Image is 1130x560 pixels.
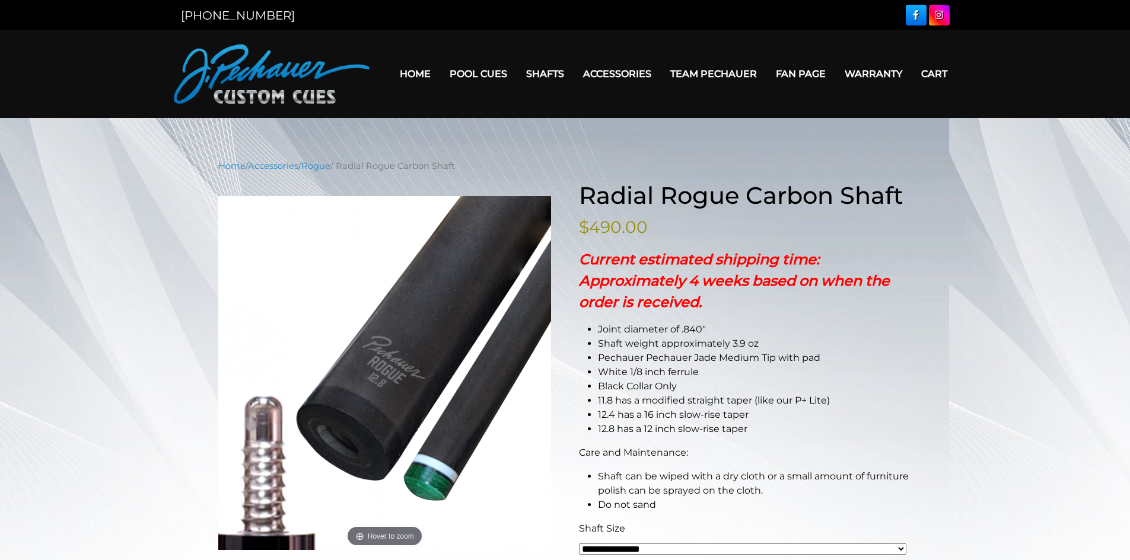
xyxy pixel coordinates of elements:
[598,393,912,408] li: 11.8 has a modified straight taper (like our P+ Lite)
[248,161,298,171] a: Accessories
[598,351,912,365] li: Pechauer Pechauer Jade Medium Tip with pad
[390,59,440,89] a: Home
[579,446,912,460] p: Care and Maintenance:
[301,161,330,171] a: Rogue
[598,322,912,337] li: Joint diameter of .840″
[579,217,589,237] span: $
[598,379,912,393] li: Black Collar Only
[181,8,295,23] a: [PHONE_NUMBER]
[912,59,957,89] a: Cart
[440,59,517,89] a: Pool Cues
[218,196,552,551] a: Hover to zoom
[598,422,912,436] li: 12.8 has a 12 inch slow-rise taper
[661,59,766,89] a: Team Pechauer
[579,217,648,237] bdi: 490.00
[598,498,912,512] li: Do not sand
[766,59,835,89] a: Fan Page
[835,59,912,89] a: Warranty
[574,59,661,89] a: Accessories
[579,523,625,534] span: Shaft Size
[517,59,574,89] a: Shafts
[218,196,552,551] img: new-radial-with-tip-jade.png
[218,159,912,172] nav: Breadcrumb
[579,181,912,210] h1: Radial Rogue Carbon Shaft
[598,365,912,379] li: White 1/8 inch ferrule
[598,337,912,351] li: Shaft weight approximately 3.9 oz
[174,44,370,104] img: Pechauer Custom Cues
[218,161,246,171] a: Home
[598,408,912,422] li: 12.4 has a 16 inch slow-rise taper
[579,251,890,311] strong: Current estimated shipping time: Approximately 4 weeks based on when the order is received.
[598,469,912,498] li: Shaft can be wiped with a dry cloth or a small amount of furniture polish can be sprayed on the c...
